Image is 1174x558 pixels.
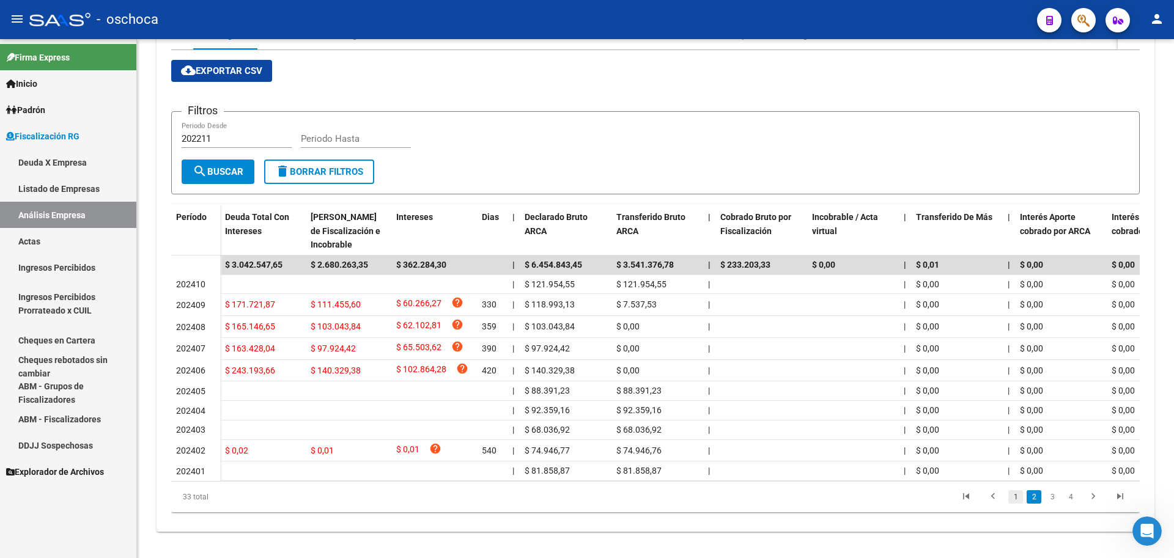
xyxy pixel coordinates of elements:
[512,446,514,455] span: |
[616,365,640,375] span: $ 0,00
[1020,212,1090,236] span: Interés Aporte cobrado por ARCA
[525,405,570,415] span: $ 92.359,16
[1020,386,1043,395] span: $ 0,00
[1008,279,1010,289] span: |
[225,260,282,270] span: $ 3.042.547,65
[616,212,685,236] span: Transferido Bruto ARCA
[1020,321,1043,331] span: $ 0,00
[1112,299,1135,309] span: $ 0,00
[1109,490,1132,504] a: go to last page
[477,204,508,258] datatable-header-cell: Dias
[904,212,906,222] span: |
[396,340,441,357] span: $ 65.503,62
[176,386,205,396] span: 202405
[1112,425,1135,435] span: $ 0,00
[1082,490,1105,504] a: go to next page
[616,386,662,395] span: $ 88.391,23
[525,321,575,331] span: $ 103.043,84
[181,63,196,78] mat-icon: cloud_download
[482,446,497,455] span: 540
[1008,490,1023,504] a: 1
[715,204,807,258] datatable-header-cell: Cobrado Bruto por Fiscalización
[520,204,611,258] datatable-header-cell: Declarado Bruto ARCA
[812,260,835,270] span: $ 0,00
[306,204,391,258] datatable-header-cell: Deuda Bruta Neto de Fiscalización e Incobrable
[904,446,906,455] span: |
[1063,490,1078,504] a: 4
[311,212,380,250] span: [PERSON_NAME] de Fiscalización e Incobrable
[616,405,662,415] span: $ 92.359,16
[904,386,906,395] span: |
[1006,486,1025,507] li: page 1
[616,343,640,353] span: $ 0,00
[6,103,45,117] span: Padrón
[181,65,262,76] span: Exportar CSV
[708,446,710,455] span: |
[916,365,939,375] span: $ 0,00
[482,365,497,375] span: 420
[10,12,24,26] mat-icon: menu
[525,386,570,395] span: $ 88.391,23
[6,130,79,143] span: Fiscalización RG
[807,204,899,258] datatable-header-cell: Incobrable / Acta virtual
[275,164,290,178] mat-icon: delete
[525,446,570,455] span: $ 74.946,77
[97,6,158,33] span: - oschoca
[1020,425,1043,435] span: $ 0,00
[911,204,1003,258] datatable-header-cell: Transferido De Más
[512,212,515,222] span: |
[525,425,570,435] span: $ 68.036,92
[1112,446,1135,455] span: $ 0,00
[904,405,906,415] span: |
[916,425,939,435] span: $ 0,00
[220,204,306,258] datatable-header-cell: Deuda Total Con Intereses
[708,386,710,395] span: |
[429,442,441,455] i: help
[916,321,939,331] span: $ 0,00
[916,299,939,309] span: $ 0,00
[616,260,674,270] span: $ 3.541.376,78
[1003,204,1015,258] datatable-header-cell: |
[1008,386,1010,395] span: |
[225,321,275,331] span: $ 165.146,65
[1045,490,1060,504] a: 3
[451,340,463,353] i: help
[171,60,272,82] button: Exportar CSV
[1008,425,1010,435] span: |
[708,321,710,331] span: |
[981,490,1005,504] a: go to previous page
[916,466,939,475] span: $ 0,00
[391,204,477,258] datatable-header-cell: Intereses
[396,212,433,222] span: Intereses
[6,51,70,64] span: Firma Express
[1043,486,1061,507] li: page 3
[512,425,514,435] span: |
[512,365,514,375] span: |
[512,260,515,270] span: |
[1015,204,1107,258] datatable-header-cell: Interés Aporte cobrado por ARCA
[525,299,575,309] span: $ 118.993,13
[176,406,205,416] span: 202404
[916,279,939,289] span: $ 0,00
[1008,321,1010,331] span: |
[904,279,906,289] span: |
[616,299,657,309] span: $ 7.537,53
[275,166,363,177] span: Borrar Filtros
[616,279,666,289] span: $ 121.954,55
[708,299,710,309] span: |
[1025,486,1043,507] li: page 2
[708,365,710,375] span: |
[616,466,662,475] span: $ 81.858,87
[193,166,243,177] span: Buscar
[396,362,446,379] span: $ 102.864,28
[916,260,939,270] span: $ 0,01
[396,442,419,459] span: $ 0,01
[616,425,662,435] span: $ 68.036,92
[708,212,711,222] span: |
[456,362,468,375] i: help
[396,260,446,270] span: $ 362.284,30
[916,343,939,353] span: $ 0,00
[512,343,514,353] span: |
[225,299,275,309] span: $ 171.721,87
[512,466,514,475] span: |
